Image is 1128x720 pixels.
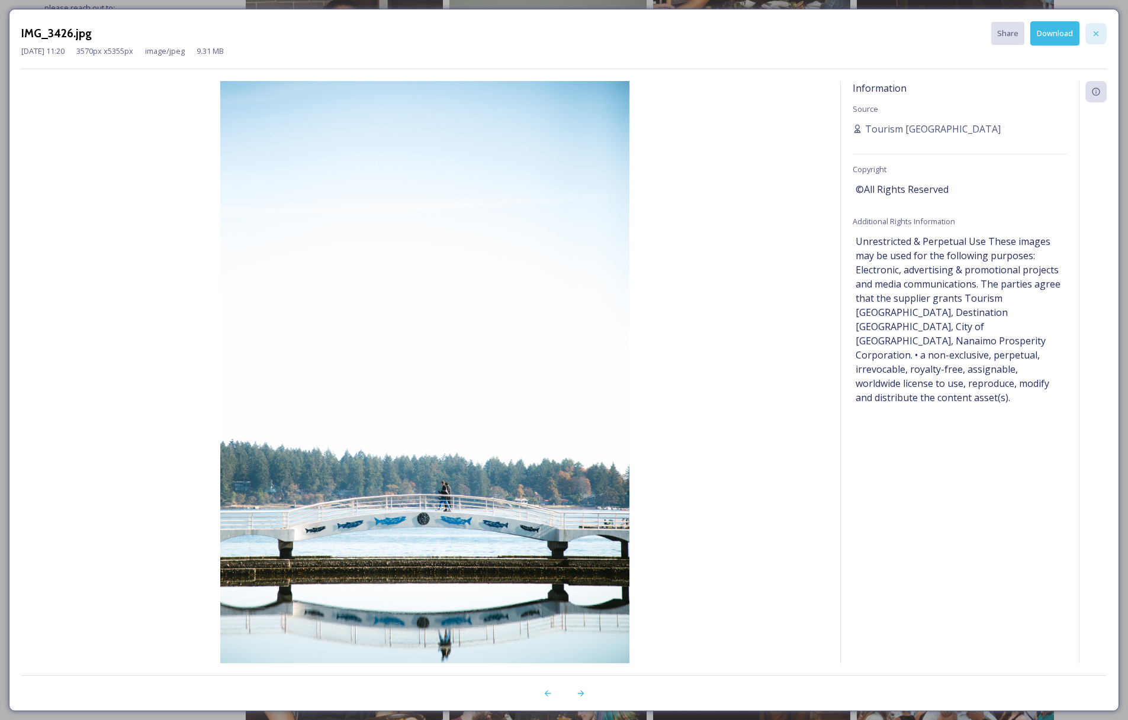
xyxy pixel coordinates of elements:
span: 3570 px x 5355 px [76,46,133,57]
span: [DATE] 11:20 [21,46,65,57]
button: Download [1030,21,1079,46]
span: Source [853,104,878,114]
span: Unrestricted & Perpetual Use These images may be used for the following purposes: Electronic, adv... [856,234,1064,405]
span: Information [853,82,907,95]
img: 1924-wl-003117ce-74d7-4b18-b223-e92409e3cf3b.jpg [21,81,828,695]
span: Tourism [GEOGRAPHIC_DATA] [865,122,1001,136]
span: Additional Rights Information [853,216,955,227]
button: Share [991,22,1024,45]
span: 9.31 MB [197,46,224,57]
h3: IMG_3426.jpg [21,25,92,42]
span: ©All Rights Reserved [856,182,949,196]
span: Copyright [853,164,886,175]
span: image/jpeg [145,46,185,57]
